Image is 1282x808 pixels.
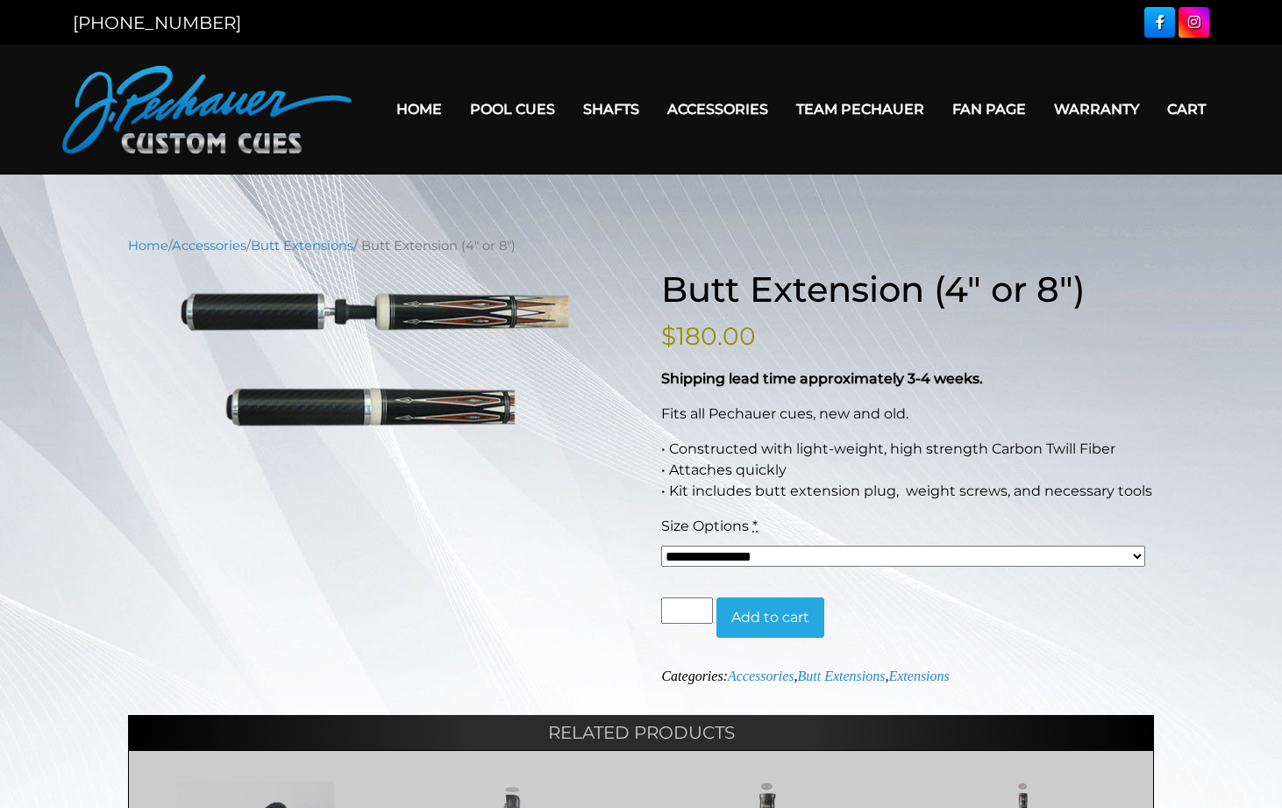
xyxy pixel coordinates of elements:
button: Add to cart [716,597,824,638]
a: Butt Extensions [251,238,353,254]
a: Shafts [569,87,653,132]
h2: Related products [128,715,1154,750]
a: Butt Extensions [797,669,885,683]
span: Size Options [661,518,749,534]
a: [PHONE_NUMBER] [73,12,241,33]
a: Accessories [172,238,246,254]
img: 822-Butt-Extension4.png [128,290,621,427]
a: Accessories [728,669,794,683]
a: Home [128,238,168,254]
strong: Shipping lead time approximately 3-4 weeks. [661,370,983,387]
a: Extensions [888,669,949,683]
img: Pechauer Custom Cues [62,66,352,154]
a: Warranty [1040,87,1153,132]
span: $ [661,321,676,351]
a: Pool Cues [456,87,569,132]
input: Product quantity [661,597,712,624]
abbr: required [752,518,758,534]
a: Fan Page [938,87,1040,132]
a: Accessories [653,87,782,132]
nav: Breadcrumb [128,236,1154,255]
h1: Butt Extension (4″ or 8″) [661,268,1154,311]
bdi: 180.00 [661,321,756,351]
a: Home [382,87,456,132]
p: • Constructed with light-weight, high strength Carbon Twill Fiber • Attaches quickly • Kit includ... [661,439,1154,502]
p: Fits all Pechauer cues, new and old. [661,404,1154,425]
span: Categories: , , [661,669,949,683]
a: Cart [1153,87,1220,132]
a: Team Pechauer [782,87,938,132]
